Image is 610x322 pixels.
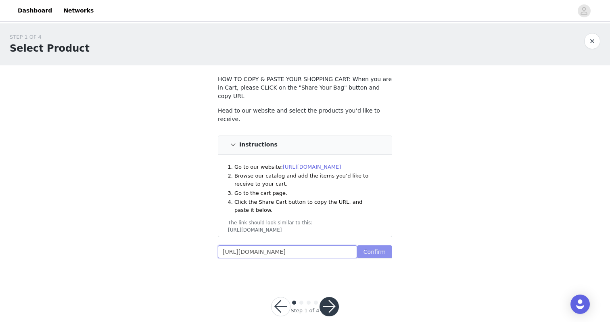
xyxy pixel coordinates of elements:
[58,2,98,20] a: Networks
[234,189,378,197] li: Go to the cart page.
[283,164,341,170] a: [URL][DOMAIN_NAME]
[10,33,90,41] div: STEP 1 OF 4
[13,2,57,20] a: Dashboard
[580,4,588,17] div: avatar
[290,307,319,315] div: Step 1 of 4
[218,75,392,100] p: HOW TO COPY & PASTE YOUR SHOPPING CART: When you are in Cart, please CLICK on the "Share Your Bag...
[239,142,278,148] h4: Instructions
[234,172,378,188] li: Browse our catalog and add the items you’d like to receive to your cart.
[357,245,392,258] button: Confirm
[234,163,378,171] li: Go to our website:
[234,198,378,214] li: Click the Share Cart button to copy the URL, and paste it below.
[218,245,357,258] input: Checkout URL
[218,107,392,123] p: Head to our website and select the products you’d like to receive.
[10,41,90,56] h1: Select Product
[570,295,590,314] div: Open Intercom Messenger
[228,226,382,234] div: [URL][DOMAIN_NAME]
[228,219,382,226] div: The link should look similar to this:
